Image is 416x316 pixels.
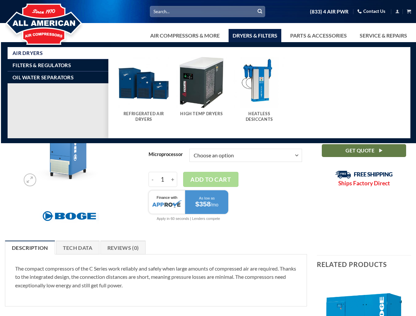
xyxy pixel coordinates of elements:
[234,57,285,108] img: Heatless Desiccants
[317,255,411,273] h3: Related products
[15,264,297,290] p: The compact compressors of the C Series work reliably and safely when large amounts of compressed...
[229,29,281,42] a: Dryers & Filters
[395,7,400,15] a: Login
[179,111,224,117] h5: High Temp Dryers
[13,63,71,68] span: Filters & Regulators
[118,57,169,108] img: Refrigerated Air Dryers
[118,57,169,129] a: Visit product category Refrigerated Air Dryers
[322,144,406,157] a: Get Quote
[286,29,351,42] a: Parts & Accessories
[150,6,265,17] input: Search…
[255,7,265,16] button: Submit
[335,171,393,179] img: Free Shipping
[346,146,374,155] span: Get Quote
[5,241,55,254] a: Description
[357,6,385,16] a: Contact Us
[356,29,411,42] a: Service & Repairs
[338,180,390,187] strong: Ships Factory Direct
[100,241,146,254] a: Reviews (0)
[169,172,177,187] input: Increase quantity of Boge 30 HP Base | 3-Phase 208-575V | 100-190 PSI | MPCB-F | C30N
[156,172,169,187] input: Product quantity
[183,172,238,187] button: Add to cart
[13,75,73,80] span: Oil Water Separators
[149,172,156,187] input: Reduce quantity of Boge 30 HP Base | 3-Phase 208-575V | 100-190 PSI | MPCB-F | C30N
[310,6,348,17] a: (833) 4 AIR PWR
[237,111,282,122] h5: Heatless Desiccants
[234,57,285,129] a: Visit product category Heatless Desiccants
[149,152,183,157] label: Microprocessor
[24,173,37,186] a: Zoom
[13,50,42,56] span: Air Dryers
[40,208,99,224] img: Boge
[56,241,99,254] a: Tech Data
[176,57,227,123] a: Visit product category High Temp Dryers
[407,7,411,15] a: View cart
[176,57,227,108] img: High Temp Dryers
[146,29,224,42] a: Air Compressors & More
[121,111,166,122] h5: Refrigerated Air Dryers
